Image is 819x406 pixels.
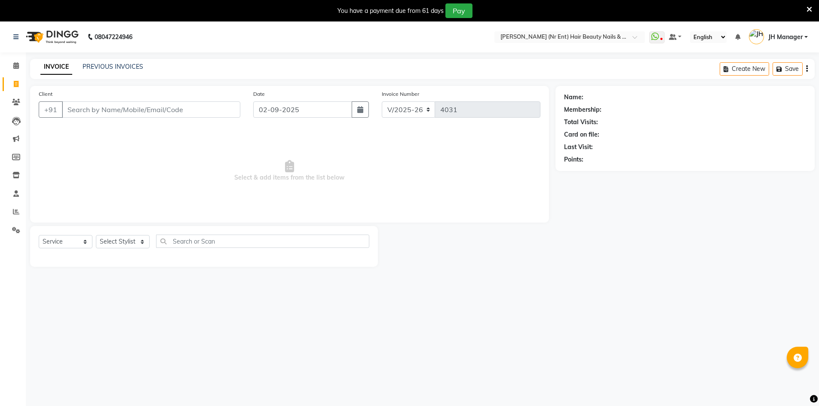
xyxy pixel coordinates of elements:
[768,33,803,42] span: JH Manager
[95,25,132,49] b: 08047224946
[720,62,769,76] button: Create New
[773,62,803,76] button: Save
[564,118,598,127] div: Total Visits:
[564,143,593,152] div: Last Visit:
[253,90,265,98] label: Date
[62,101,240,118] input: Search by Name/Mobile/Email/Code
[22,25,81,49] img: logo
[39,128,540,214] span: Select & add items from the list below
[564,155,583,164] div: Points:
[382,90,419,98] label: Invoice Number
[445,3,472,18] button: Pay
[749,29,764,44] img: JH Manager
[564,105,601,114] div: Membership:
[564,130,599,139] div: Card on file:
[39,101,63,118] button: +91
[39,90,52,98] label: Client
[564,93,583,102] div: Name:
[83,63,143,70] a: PREVIOUS INVOICES
[156,235,369,248] input: Search or Scan
[40,59,72,75] a: INVOICE
[337,6,444,15] div: You have a payment due from 61 days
